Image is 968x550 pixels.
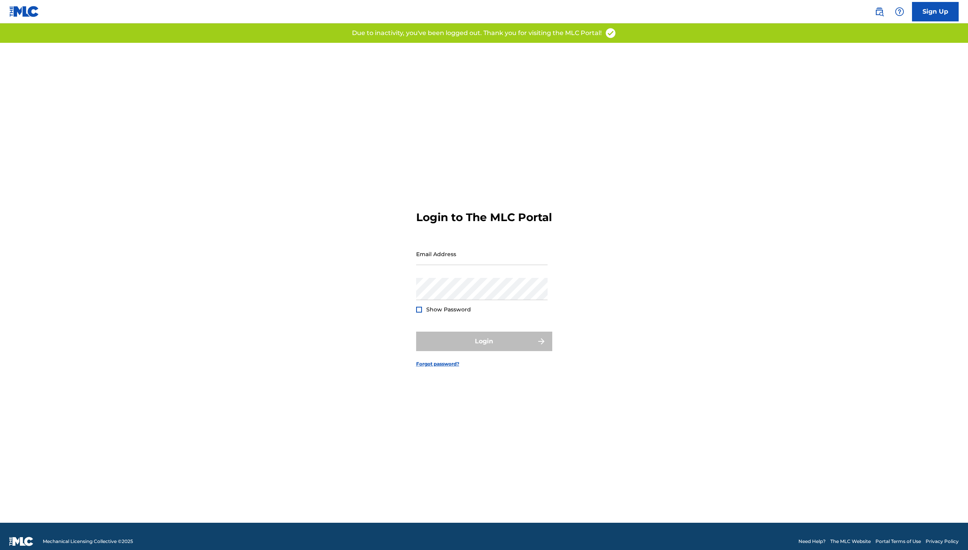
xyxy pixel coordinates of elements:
img: MLC Logo [9,6,39,17]
span: Show Password [426,306,471,313]
a: Privacy Policy [926,538,959,545]
div: Help [892,4,907,19]
a: Sign Up [912,2,959,21]
a: Public Search [872,4,887,19]
h3: Login to The MLC Portal [416,211,552,224]
span: Mechanical Licensing Collective © 2025 [43,538,133,545]
img: help [895,7,904,16]
p: Due to inactivity, you've been logged out. Thank you for visiting the MLC Portal! [352,28,602,38]
img: access [605,27,616,39]
img: search [875,7,884,16]
a: Forgot password? [416,360,459,367]
a: Portal Terms of Use [875,538,921,545]
a: The MLC Website [830,538,871,545]
img: logo [9,537,33,546]
iframe: Chat Widget [929,513,968,550]
a: Need Help? [798,538,826,545]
